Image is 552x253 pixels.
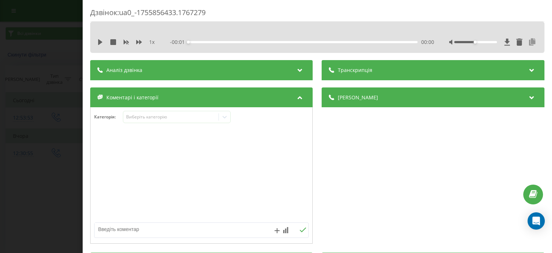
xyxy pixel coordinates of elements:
[126,114,216,120] div: Виберіть категорію
[149,39,155,46] span: 1 x
[338,94,378,101] span: [PERSON_NAME]
[528,212,545,230] div: Open Intercom Messenger
[474,41,477,44] div: Accessibility label
[90,8,544,22] div: Дзвінок : ua0_-1755856433.1767279
[106,94,158,101] span: Коментарі і категорії
[421,39,434,46] span: 00:00
[187,41,190,44] div: Accessibility label
[338,67,373,74] span: Транскрипція
[94,114,123,119] h4: Категорія :
[170,39,189,46] span: - 00:01
[106,67,142,74] span: Аналіз дзвінка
